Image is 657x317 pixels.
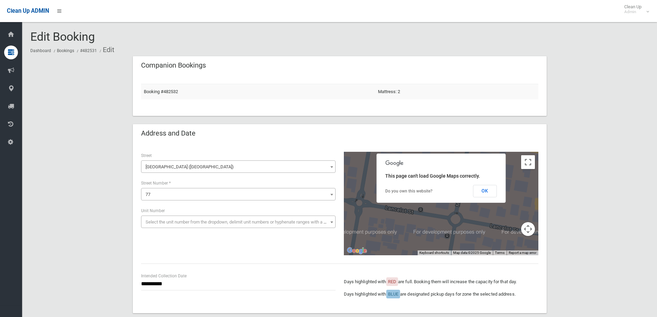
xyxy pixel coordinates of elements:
span: Market Street (CONDELL PARK 2200) [141,160,336,173]
a: Open this area in Google Maps (opens a new window) [346,246,368,255]
header: Address and Date [133,127,204,140]
small: Admin [624,9,641,14]
a: Bookings [57,48,74,53]
span: Edit Booking [30,30,95,43]
td: Mattress: 2 [375,84,538,99]
a: Do you own this website? [385,189,432,194]
a: Booking #482532 [144,89,178,94]
img: Google [346,246,368,255]
span: This page can't load Google Maps correctly. [385,173,480,179]
p: Days highlighted with are full. Booking them will increase the capacity for that day. [344,278,538,286]
p: Days highlighted with are designated pickup days for zone the selected address. [344,290,538,298]
span: Select the unit number from the dropdown, delimit unit numbers or hyphenate ranges with a comma [146,219,338,225]
span: Clean Up [621,4,648,14]
button: Map camera controls [521,222,535,236]
button: Keyboard shortcuts [419,250,449,255]
span: 77 [141,188,336,200]
button: Toggle fullscreen view [521,155,535,169]
li: Edit [98,43,115,56]
button: OK [473,185,497,197]
span: Map data ©2025 Google [453,251,491,255]
a: #482531 [80,48,97,53]
span: BLUE [388,291,398,297]
header: Companion Bookings [133,59,214,72]
span: Market Street (CONDELL PARK 2200) [143,162,334,172]
a: Dashboard [30,48,51,53]
span: 77 [146,192,150,197]
span: Clean Up ADMIN [7,8,49,14]
span: 77 [143,190,334,199]
span: RED [388,279,396,284]
a: Terms (opens in new tab) [495,251,505,255]
a: Report a map error [509,251,536,255]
